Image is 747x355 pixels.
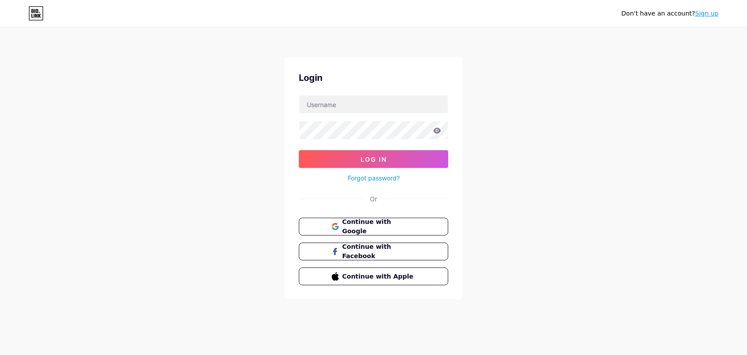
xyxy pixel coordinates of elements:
div: Login [299,71,448,84]
input: Username [299,96,448,113]
button: Log In [299,150,448,168]
span: Continue with Apple [342,272,416,281]
button: Continue with Facebook [299,243,448,260]
span: Continue with Google [342,217,416,236]
a: Sign up [695,10,719,17]
div: Don't have an account? [621,9,719,18]
span: Log In [361,156,387,163]
button: Continue with Google [299,218,448,235]
span: Continue with Facebook [342,242,416,261]
button: Continue with Apple [299,267,448,285]
a: Forgot password? [348,173,400,183]
div: Or [370,194,377,203]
